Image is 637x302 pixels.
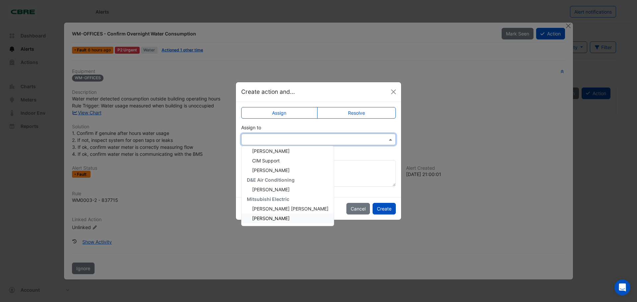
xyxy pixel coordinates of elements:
[247,177,295,183] span: D&E Air Conditioning
[346,203,370,214] button: Cancel
[241,124,261,131] label: Assign to
[241,146,334,226] ng-dropdown-panel: Options list
[317,107,396,119] label: Resolve
[389,87,398,97] button: Close
[241,88,295,96] h5: Create action and...
[252,148,290,154] span: [PERSON_NAME]
[241,107,318,119] label: Assign
[252,158,280,163] span: CIM Support
[614,279,630,295] div: Open Intercom Messenger
[252,206,328,211] span: [PERSON_NAME] [PERSON_NAME]
[252,167,290,173] span: [PERSON_NAME]
[252,187,290,192] span: [PERSON_NAME]
[252,215,290,221] span: [PERSON_NAME]
[373,203,396,214] button: Create
[247,196,289,202] span: Mitsubishi Electric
